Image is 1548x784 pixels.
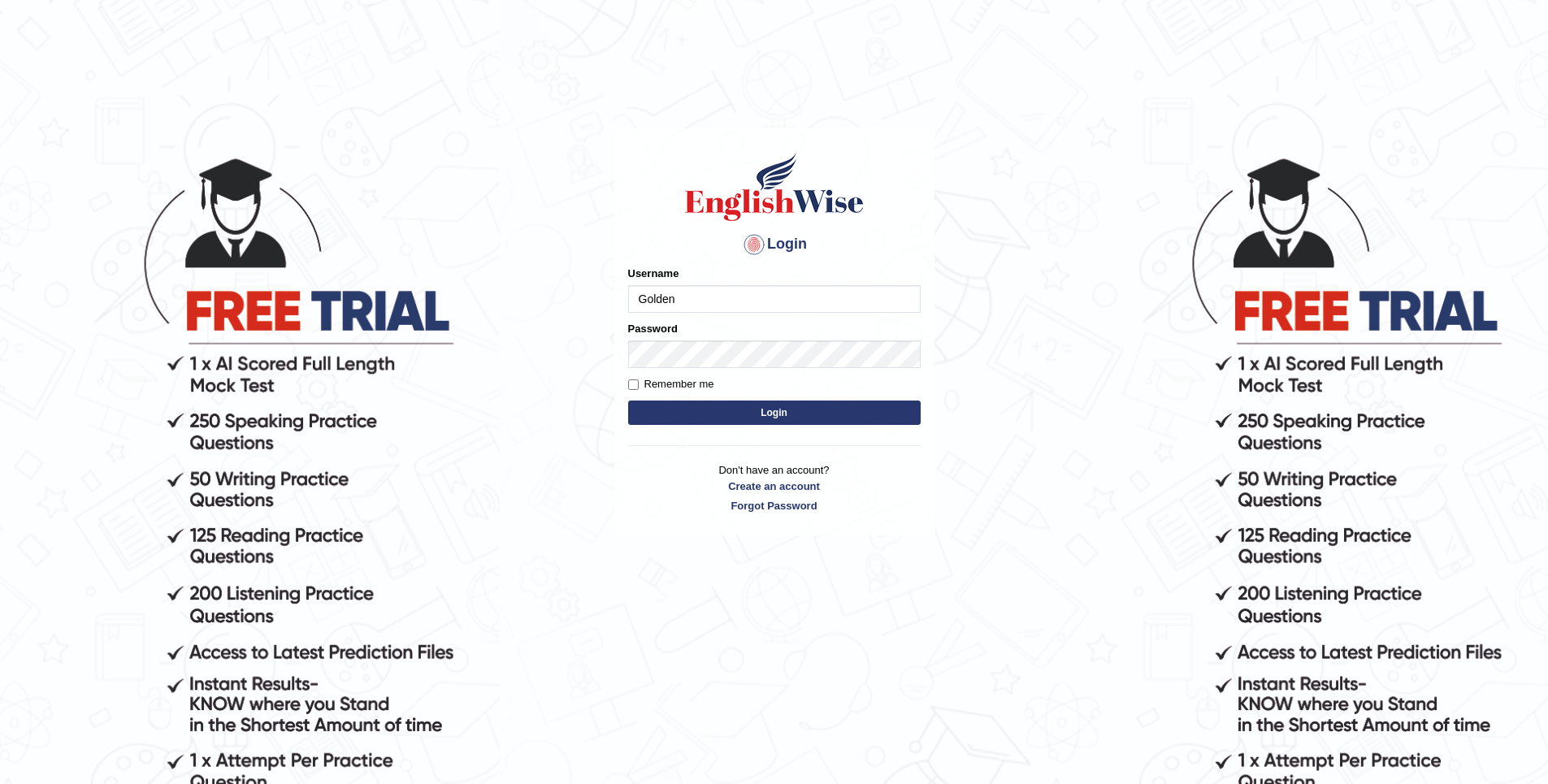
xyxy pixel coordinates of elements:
[628,379,639,390] input: Remember me
[682,150,867,223] img: Logo of English Wise sign in for intelligent practice with AI
[628,232,921,258] h4: Login
[628,479,921,494] a: Create an account
[628,376,714,392] label: Remember me
[628,401,921,425] button: Login
[628,498,921,513] a: Forgot Password
[628,462,921,513] p: Don't have an account?
[628,266,679,281] label: Username
[628,321,678,336] label: Password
